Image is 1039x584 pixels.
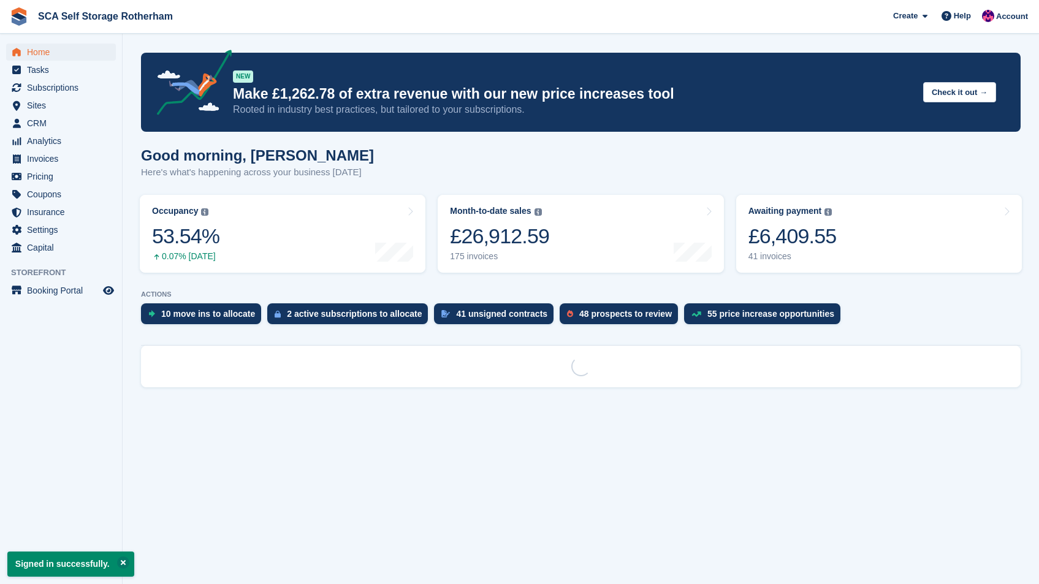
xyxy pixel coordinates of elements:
div: £6,409.55 [748,224,837,249]
img: Sam Chapman [982,10,994,22]
p: Rooted in industry best practices, but tailored to your subscriptions. [233,103,913,116]
span: Account [996,10,1028,23]
a: Awaiting payment £6,409.55 41 invoices [736,195,1022,273]
img: active_subscription_to_allocate_icon-d502201f5373d7db506a760aba3b589e785aa758c864c3986d89f69b8ff3... [275,310,281,318]
div: NEW [233,70,253,83]
span: Tasks [27,61,101,78]
div: 48 prospects to review [579,309,672,319]
div: 55 price increase opportunities [707,309,834,319]
a: menu [6,186,116,203]
span: Storefront [11,267,122,279]
p: Signed in successfully. [7,552,134,577]
span: Settings [27,221,101,238]
div: 53.54% [152,224,219,249]
a: menu [6,203,116,221]
span: Capital [27,239,101,256]
a: menu [6,239,116,256]
div: 41 unsigned contracts [456,309,547,319]
span: CRM [27,115,101,132]
a: menu [6,168,116,185]
span: Create [893,10,918,22]
span: Analytics [27,132,101,150]
img: stora-icon-8386f47178a22dfd0bd8f6a31ec36ba5ce8667c1dd55bd0f319d3a0aa187defe.svg [10,7,28,26]
a: menu [6,79,116,96]
span: Invoices [27,150,101,167]
img: contract_signature_icon-13c848040528278c33f63329250d36e43548de30e8caae1d1a13099fd9432cc5.svg [441,310,450,317]
a: SCA Self Storage Rotherham [33,6,178,26]
a: menu [6,115,116,132]
a: 2 active subscriptions to allocate [267,303,434,330]
div: 0.07% [DATE] [152,251,219,262]
span: Help [954,10,971,22]
a: 10 move ins to allocate [141,303,267,330]
p: Here's what's happening across your business [DATE] [141,165,374,180]
h1: Good morning, [PERSON_NAME] [141,147,374,164]
a: menu [6,221,116,238]
a: menu [6,97,116,114]
span: Insurance [27,203,101,221]
div: 10 move ins to allocate [161,309,255,319]
a: menu [6,61,116,78]
div: Awaiting payment [748,206,822,216]
img: icon-info-grey-7440780725fd019a000dd9b08b2336e03edf1995a4989e88bcd33f0948082b44.svg [824,208,832,216]
img: price_increase_opportunities-93ffe204e8149a01c8c9dc8f82e8f89637d9d84a8eef4429ea346261dce0b2c0.svg [691,311,701,317]
img: icon-info-grey-7440780725fd019a000dd9b08b2336e03edf1995a4989e88bcd33f0948082b44.svg [535,208,542,216]
span: Home [27,44,101,61]
a: Month-to-date sales £26,912.59 175 invoices [438,195,723,273]
p: Make £1,262.78 of extra revenue with our new price increases tool [233,85,913,103]
a: menu [6,44,116,61]
span: Subscriptions [27,79,101,96]
a: 48 prospects to review [560,303,684,330]
div: £26,912.59 [450,224,549,249]
span: Booking Portal [27,282,101,299]
img: price-adjustments-announcement-icon-8257ccfd72463d97f412b2fc003d46551f7dbcb40ab6d574587a9cd5c0d94... [147,50,232,119]
a: menu [6,150,116,167]
a: 41 unsigned contracts [434,303,560,330]
a: 55 price increase opportunities [684,303,847,330]
div: 2 active subscriptions to allocate [287,309,422,319]
div: 175 invoices [450,251,549,262]
span: Coupons [27,186,101,203]
img: move_ins_to_allocate_icon-fdf77a2bb77ea45bf5b3d319d69a93e2d87916cf1d5bf7949dd705db3b84f3ca.svg [148,310,155,317]
div: Month-to-date sales [450,206,531,216]
div: 41 invoices [748,251,837,262]
a: Occupancy 53.54% 0.07% [DATE] [140,195,425,273]
a: menu [6,132,116,150]
img: icon-info-grey-7440780725fd019a000dd9b08b2336e03edf1995a4989e88bcd33f0948082b44.svg [201,208,208,216]
a: Preview store [101,283,116,298]
div: Occupancy [152,206,198,216]
button: Check it out → [923,82,996,102]
img: prospect-51fa495bee0391a8d652442698ab0144808aea92771e9ea1ae160a38d050c398.svg [567,310,573,317]
p: ACTIONS [141,290,1021,298]
span: Pricing [27,168,101,185]
a: menu [6,282,116,299]
span: Sites [27,97,101,114]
